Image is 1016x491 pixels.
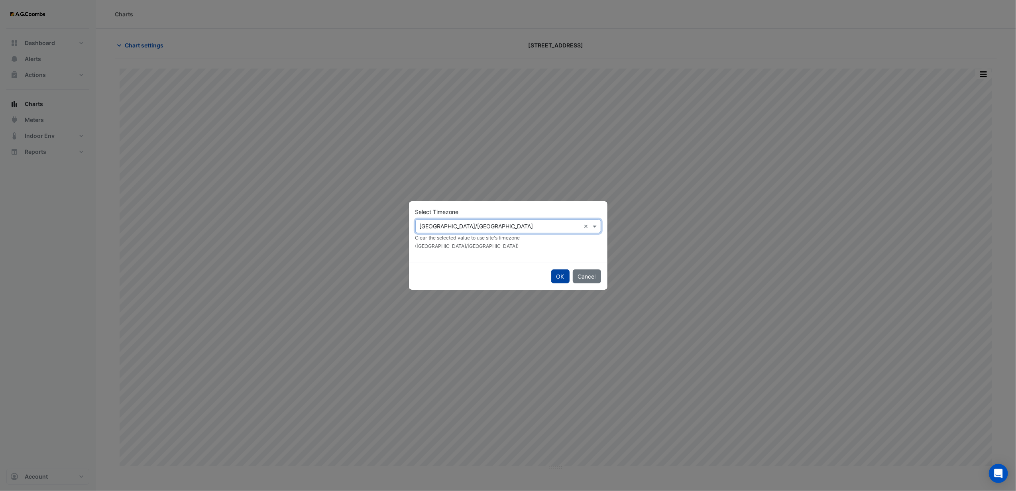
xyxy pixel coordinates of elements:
[415,208,459,216] label: Select Timezone
[584,222,591,230] span: Clear
[551,269,570,283] button: OK
[989,464,1008,483] div: Open Intercom Messenger
[415,235,520,249] small: Clear the selected value to use site's timezone ([GEOGRAPHIC_DATA]/[GEOGRAPHIC_DATA])
[573,269,601,283] button: Cancel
